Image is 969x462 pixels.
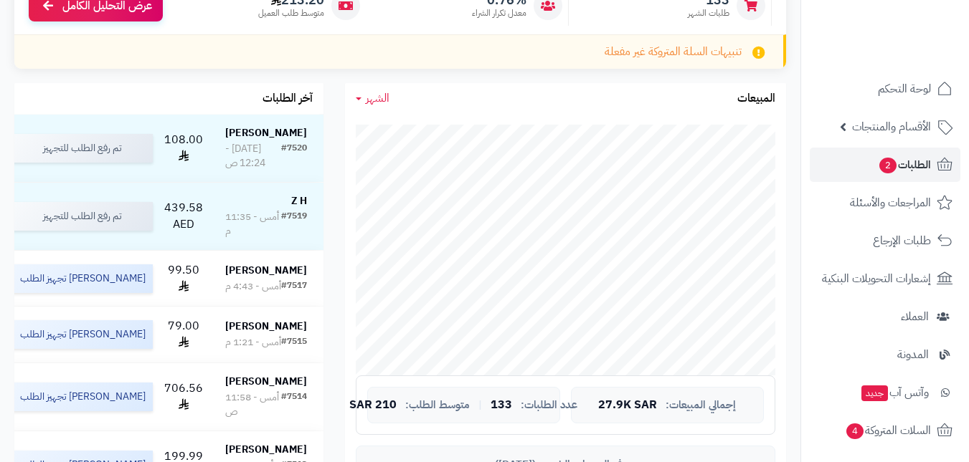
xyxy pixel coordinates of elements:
[810,375,960,410] a: وآتس آبجديد
[873,231,931,251] span: طلبات الإرجاع
[281,279,307,294] div: #7517
[472,7,526,19] span: معدل تكرار الشراء
[605,44,742,60] span: تنبيهات السلة المتروكة غير مفعلة
[810,299,960,334] a: العملاء
[846,423,864,439] span: 4
[366,90,389,107] span: الشهر
[159,363,209,430] td: 706.56
[10,320,153,349] div: [PERSON_NAME] تجهيز الطلب
[225,263,307,278] strong: [PERSON_NAME]
[666,399,736,411] span: إجمالي المبيعات:
[478,400,482,410] span: |
[281,210,307,239] div: #7519
[810,72,960,106] a: لوحة التحكم
[225,442,307,457] strong: [PERSON_NAME]
[405,399,470,411] span: متوسط الطلب:
[225,374,307,389] strong: [PERSON_NAME]
[897,345,929,365] span: المدونة
[10,202,153,231] div: تم رفع الطلب للتجهيز
[10,382,153,411] div: [PERSON_NAME] تجهيز الطلب
[225,210,281,239] div: أمس - 11:35 م
[878,79,931,99] span: لوحة التحكم
[852,117,931,137] span: الأقسام والمنتجات
[281,142,307,170] div: #7520
[822,269,931,289] span: إشعارات التحويلات البنكية
[159,115,209,182] td: 108.00
[879,158,897,173] span: 2
[810,413,960,448] a: السلات المتروكة4
[10,134,153,163] div: تم رفع الطلب للتجهيز
[688,7,729,19] span: طلبات الشهر
[225,142,281,170] div: [DATE] - 12:24 ص
[901,307,929,327] span: العملاء
[860,382,929,403] span: وآتس آب
[845,420,931,441] span: السلات المتروكة
[263,92,313,105] h3: آخر الطلبات
[225,279,281,294] div: أمس - 4:43 م
[521,399,577,411] span: عدد الطلبات:
[810,261,960,296] a: إشعارات التحويلات البنكية
[159,307,209,362] td: 79.00
[810,148,960,182] a: الطلبات2
[878,155,931,175] span: الطلبات
[225,390,281,419] div: أمس - 11:58 ص
[491,399,512,412] span: 133
[225,125,307,140] strong: [PERSON_NAME]
[225,319,307,334] strong: [PERSON_NAME]
[810,186,960,220] a: المراجعات والأسئلة
[225,335,281,350] div: أمس - 1:21 م
[10,264,153,293] div: [PERSON_NAME] تجهيز الطلب
[810,223,960,258] a: طلبات الإرجاع
[737,92,775,105] h3: المبيعات
[281,390,307,419] div: #7514
[349,399,397,412] span: 210 SAR
[159,183,209,250] td: 439.58 AED
[356,90,389,107] a: الشهر
[159,251,209,307] td: 99.50
[861,385,888,401] span: جديد
[281,335,307,350] div: #7515
[258,7,324,19] span: متوسط طلب العميل
[850,193,931,213] span: المراجعات والأسئلة
[598,399,657,412] span: 27.9K SAR
[291,193,307,208] strong: Z H
[810,337,960,372] a: المدونة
